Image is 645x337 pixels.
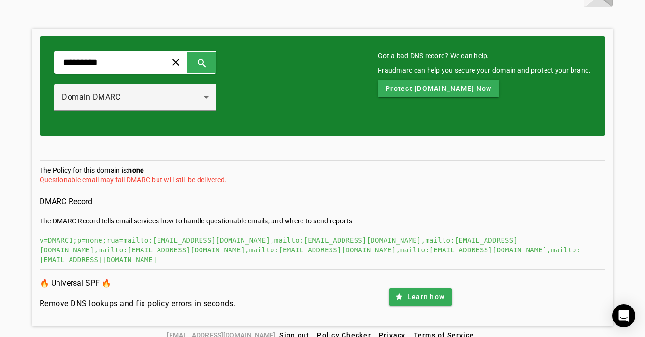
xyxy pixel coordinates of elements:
[378,80,499,97] button: Protect [DOMAIN_NAME] Now
[40,195,606,208] h3: DMARC Record
[378,51,591,60] mat-card-title: Got a bad DNS record? We can help.
[40,175,606,185] div: Questionable email may fail DMARC but will still be delivered.
[62,92,120,102] span: Domain DMARC
[386,84,491,93] span: Protect [DOMAIN_NAME] Now
[128,166,144,174] strong: none
[40,165,606,190] section: The Policy for this domain is:
[378,65,591,75] div: Fraudmarc can help you secure your domain and protect your brand.
[40,298,236,309] h4: Remove DNS lookups and fix policy errors in seconds.
[407,292,444,302] span: Learn how
[612,304,635,327] div: Open Intercom Messenger
[389,288,452,306] button: Learn how
[40,235,606,264] div: v=DMARC1;p=none;rua=mailto:[EMAIL_ADDRESS][DOMAIN_NAME],mailto:[EMAIL_ADDRESS][DOMAIN_NAME],mailt...
[40,216,606,226] div: The DMARC Record tells email services how to handle questionable emails, and where to send reports
[40,277,236,290] h3: 🔥 Universal SPF 🔥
